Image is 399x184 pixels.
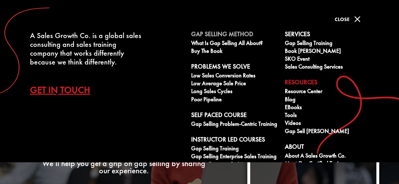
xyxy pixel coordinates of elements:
a: Resource Center [285,88,372,96]
span: M [351,13,364,25]
a: Sales Consulting Services [285,64,372,71]
a: Gap Selling Training [285,40,372,48]
a: Low Average Sale Price [191,80,278,88]
a: Self Paced Course [191,111,278,121]
a: Tools [285,112,372,120]
a: Gap Selling Enterprise Sales Training [191,153,278,161]
a: Problems We Solve [191,63,278,72]
a: Gap Selling Certified Trainer [191,161,278,169]
a: Book [PERSON_NAME] [285,48,372,56]
a: Blog [285,96,372,104]
p: We’ll help you get a grip on gap selling by sharing our experience. [20,160,227,175]
div: A Sales Growth Co. is a global sales consulting and sales training company that works differently... [30,31,145,66]
a: What is Gap Selling all about? [191,40,278,48]
a: Gap Selling Training [191,145,278,153]
a: Poor Pipeline [191,96,278,104]
a: Meet our Certified Trainers [285,160,372,168]
span: Close [335,16,349,23]
a: Long Sales Cycles [191,88,278,96]
a: About [285,143,372,153]
a: Gap Sell [PERSON_NAME] [285,128,372,136]
a: eBooks [285,104,372,112]
a: Gap Selling Method [191,31,278,40]
a: Low Sales Conversion Rates [191,72,278,80]
a: Videos [285,120,372,128]
a: Instructor Led Courses [191,136,278,145]
a: Gap Selling Problem-Centric Training [191,121,278,129]
a: About A Sales Growth Co. [285,153,372,160]
a: Resources [285,79,372,88]
a: SKO Event [285,56,372,64]
a: Services [285,31,372,40]
a: Get In Touch [30,79,100,101]
a: Buy The Book [191,48,278,56]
